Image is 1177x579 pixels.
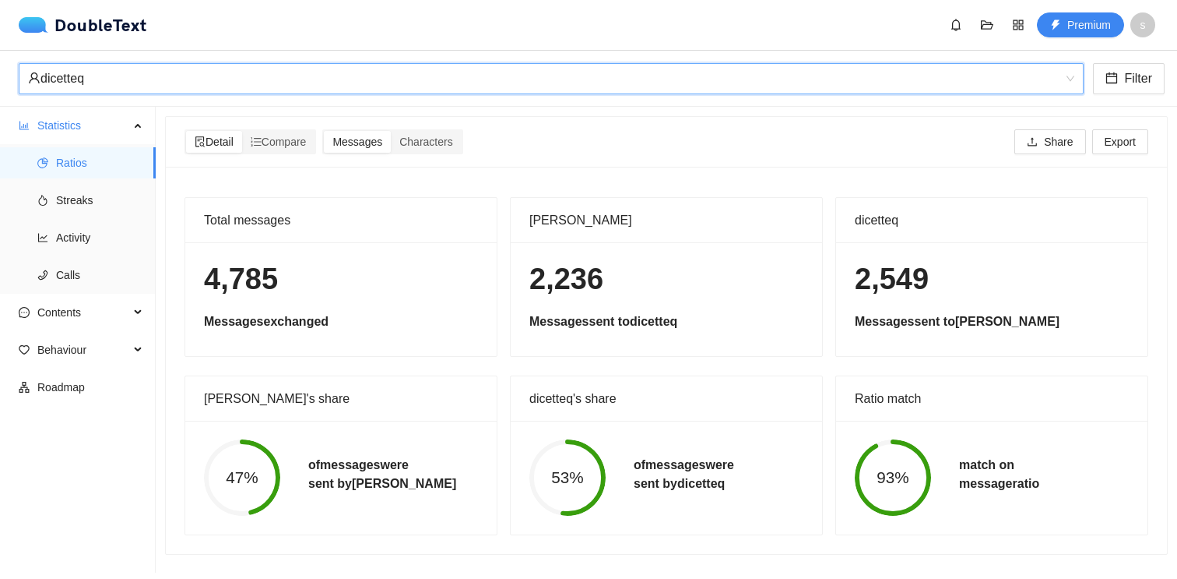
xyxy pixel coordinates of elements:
[332,136,382,148] span: Messages
[975,19,999,31] span: folder-open
[37,372,143,403] span: Roadmap
[19,382,30,393] span: apartment
[1037,12,1124,37] button: thunderboltPremium
[204,470,280,486] span: 47%
[251,136,307,148] span: Compare
[204,198,478,242] div: Total messages
[37,110,129,141] span: Statistics
[1007,19,1030,31] span: appstore
[944,19,968,31] span: bell
[529,261,803,298] h1: 2,236
[975,12,1000,37] button: folder-open
[37,157,48,168] span: pie-chart
[195,136,234,148] span: Detail
[529,312,803,331] h5: Messages sent to dicetteq
[1124,69,1152,88] span: Filter
[1027,136,1038,149] span: upload
[1105,133,1136,150] span: Export
[529,198,803,242] div: [PERSON_NAME]
[529,470,606,486] span: 53%
[1140,12,1146,37] span: s
[19,120,30,131] span: bar-chart
[56,147,143,178] span: Ratios
[1014,129,1085,154] button: uploadShare
[1092,129,1148,154] button: Export
[399,136,452,148] span: Characters
[19,17,147,33] a: logoDoubleText
[37,270,48,281] span: phone
[251,136,262,147] span: ordered-list
[1105,72,1118,86] span: calendar
[1067,16,1111,34] span: Premium
[529,376,803,421] div: dicetteq's share
[56,259,143,291] span: Calls
[855,376,1129,421] div: Ratio match
[855,312,1129,331] h5: Messages sent to [PERSON_NAME]
[195,136,206,147] span: file-search
[19,17,147,33] div: DoubleText
[855,470,931,486] span: 93%
[204,312,478,331] h5: Messages exchanged
[28,72,40,84] span: user
[204,261,478,298] h1: 4,785
[37,232,48,243] span: line-chart
[19,307,30,318] span: message
[1050,19,1061,32] span: thunderbolt
[37,334,129,365] span: Behaviour
[28,64,1060,94] div: dicetteq
[37,297,129,328] span: Contents
[308,456,456,493] h5: of messages were sent by [PERSON_NAME]
[943,12,968,37] button: bell
[855,261,1129,298] h1: 2,549
[56,185,143,216] span: Streaks
[855,198,1129,242] div: dicetteq
[37,195,48,206] span: fire
[634,456,734,493] h5: of messages were sent by dicetteq
[56,222,143,253] span: Activity
[1093,63,1165,94] button: calendarFilter
[19,344,30,355] span: heart
[1006,12,1031,37] button: appstore
[28,64,1074,94] span: dicetteq
[1044,133,1073,150] span: Share
[959,456,1039,493] h5: match on message ratio
[204,376,478,421] div: [PERSON_NAME]'s share
[19,17,54,33] img: logo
